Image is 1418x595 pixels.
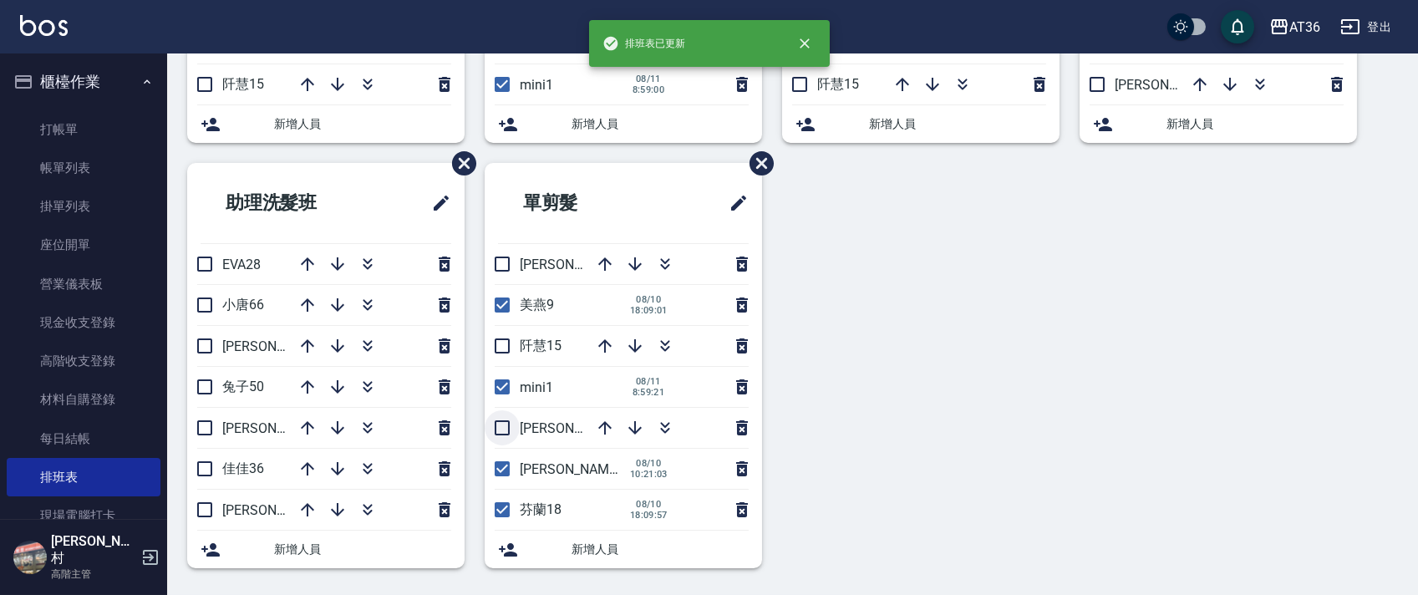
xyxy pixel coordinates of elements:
[630,305,668,316] span: 18:09:01
[630,74,667,84] span: 08/11
[51,567,136,582] p: 高階主管
[274,115,451,133] span: 新增人員
[1289,17,1320,38] div: AT36
[817,76,859,92] span: 阡慧15
[201,173,381,233] h2: 助理洗髮班
[7,226,160,264] a: 座位開單
[222,420,338,436] span: [PERSON_NAME]59
[7,342,160,380] a: 高階收支登錄
[630,499,668,510] span: 08/10
[222,297,264,313] span: 小唐66
[7,420,160,458] a: 每日結帳
[630,387,667,398] span: 8:59:21
[782,105,1060,143] div: 新增人員
[869,115,1046,133] span: 新增人員
[737,139,776,188] span: 刪除班表
[520,338,562,353] span: 阡慧15
[7,303,160,342] a: 現金收支登錄
[440,139,479,188] span: 刪除班表
[630,469,668,480] span: 10:21:03
[485,105,762,143] div: 新增人員
[20,15,68,36] img: Logo
[572,541,749,558] span: 新增人員
[520,379,553,395] span: mini1
[719,183,749,223] span: 修改班表的標題
[498,173,661,233] h2: 單剪髮
[7,187,160,226] a: 掛單列表
[1080,105,1357,143] div: 新增人員
[630,84,667,95] span: 8:59:00
[7,265,160,303] a: 營業儀表板
[485,531,762,568] div: 新增人員
[786,25,823,62] button: close
[51,533,136,567] h5: [PERSON_NAME]村
[13,541,47,574] img: Person
[7,458,160,496] a: 排班表
[222,379,264,394] span: 兔子50
[1334,12,1398,43] button: 登出
[187,531,465,568] div: 新增人員
[7,496,160,535] a: 現場電腦打卡
[7,110,160,149] a: 打帳單
[520,297,554,313] span: 美燕9
[222,257,261,272] span: EVA28
[1263,10,1327,44] button: AT36
[421,183,451,223] span: 修改班表的標題
[602,35,686,52] span: 排班表已更新
[7,380,160,419] a: 材料自購登錄
[630,294,668,305] span: 08/10
[222,502,338,518] span: [PERSON_NAME]55
[222,460,264,476] span: 佳佳36
[274,541,451,558] span: 新增人員
[520,420,635,436] span: [PERSON_NAME]16
[222,338,338,354] span: [PERSON_NAME]58
[187,105,465,143] div: 新增人員
[7,149,160,187] a: 帳單列表
[1221,10,1254,43] button: save
[572,115,749,133] span: 新增人員
[630,510,668,521] span: 18:09:57
[7,60,160,104] button: 櫃檯作業
[222,76,264,92] span: 阡慧15
[1166,115,1344,133] span: 新增人員
[1115,77,1230,93] span: [PERSON_NAME]11
[520,501,562,517] span: 芬蘭18
[630,458,668,469] span: 08/10
[520,461,628,477] span: [PERSON_NAME]6
[520,257,635,272] span: [PERSON_NAME]11
[630,376,667,387] span: 08/11
[520,77,553,93] span: mini1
